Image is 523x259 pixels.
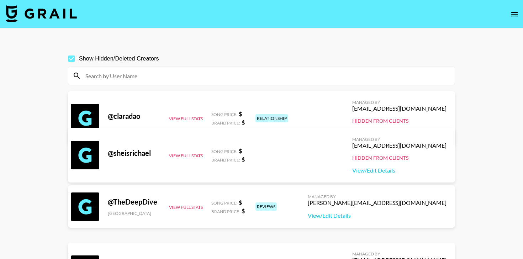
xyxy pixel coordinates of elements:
[211,200,237,206] span: Song Price:
[79,54,159,63] span: Show Hidden/Deleted Creators
[169,116,203,121] button: View Full Stats
[507,7,522,21] button: open drawer
[352,100,447,105] div: Managed By
[211,157,240,163] span: Brand Price:
[308,199,447,206] div: [PERSON_NAME][EMAIL_ADDRESS][DOMAIN_NAME]
[352,167,447,174] a: View/Edit Details
[239,110,242,117] strong: $
[169,153,203,158] button: View Full Stats
[239,199,242,206] strong: $
[308,212,447,219] a: View/Edit Details
[108,112,160,121] div: @ claradao
[352,137,447,142] div: Managed By
[242,207,245,214] strong: $
[352,105,447,112] div: [EMAIL_ADDRESS][DOMAIN_NAME]
[6,5,77,22] img: Grail Talent
[352,155,447,161] div: Hidden from Clients
[211,120,240,126] span: Brand Price:
[255,114,288,122] div: relationship
[81,70,450,81] input: Search by User Name
[211,112,237,117] span: Song Price:
[211,209,240,214] span: Brand Price:
[239,147,242,154] strong: $
[352,142,447,149] div: [EMAIL_ADDRESS][DOMAIN_NAME]
[242,119,245,126] strong: $
[108,211,160,216] div: [GEOGRAPHIC_DATA]
[169,205,203,210] button: View Full Stats
[108,149,160,158] div: @ sheisrichael
[308,194,447,199] div: Managed By
[352,251,447,257] div: Managed By
[255,202,277,211] div: reviews
[108,197,160,206] div: @ TheDeepDive
[211,149,237,154] span: Song Price:
[242,156,245,163] strong: $
[352,118,447,124] div: Hidden from Clients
